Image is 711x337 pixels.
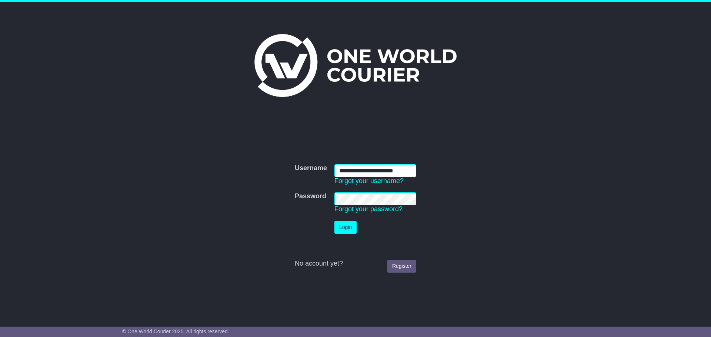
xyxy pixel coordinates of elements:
[334,221,357,234] button: Login
[334,177,404,185] a: Forgot your username?
[295,164,327,172] label: Username
[122,328,229,334] span: © One World Courier 2025. All rights reserved.
[295,260,416,268] div: No account yet?
[334,205,403,213] a: Forgot your password?
[295,192,326,200] label: Password
[387,260,416,273] a: Register
[254,34,457,97] img: One World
